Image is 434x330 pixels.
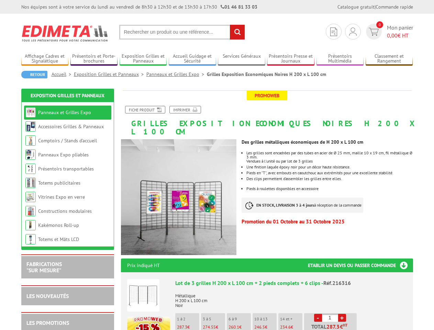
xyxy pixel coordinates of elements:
a: FABRICATIONS"Sur Mesure" [26,261,62,274]
input: rechercher [230,25,245,40]
span: 287.3 [177,324,187,330]
p: à réception de la commande [242,198,363,213]
a: Kakémonos Roll-up [38,222,79,228]
a: Présentoirs Multimédia [316,53,364,65]
a: Constructions modulaires [38,208,92,214]
a: Totems publicitaires [38,180,80,186]
p: Vendues à l'unité ou par lot de 3 grilles [246,159,413,163]
div: Lot de 3 grilles H 200 x L 100 cm + 2 pieds complets + 6 clips - [175,279,407,287]
strong: Des grilles métalliques économiques de H 200 x L 100 cm [242,139,363,145]
a: Présentoirs transportables [38,166,94,172]
a: Présentoirs et Porte-brochures [70,53,118,65]
img: Comptoirs / Stands d'accueil [25,135,36,146]
p: Des clips permettent d’assembler les grilles entre elles. [246,177,413,181]
img: Kakémonos Roll-up [25,220,36,230]
a: LES PROMOTIONS [26,319,69,326]
span: 246.5 [254,324,265,330]
a: Exposition Grilles et Panneaux [31,92,104,99]
img: devis rapide [330,27,337,36]
a: - [314,314,322,322]
span: € HT [387,32,413,40]
p: 10 à 13 [254,317,277,321]
img: Panneaux Expo pliables [25,150,36,160]
p: € [280,325,302,330]
a: Accessoires Grilles & Panneaux [38,123,104,130]
li: Pieds en "T", avec embouts en caoutchouc aux extrémités pour une excellente stabilité. [246,171,413,175]
p: Prix indiqué HT [127,258,160,272]
span: € [340,324,343,329]
p: Métallique H 200 x L 100 cm Noir [175,289,407,308]
p: Les grilles sont encadrées par des tubes en acier de Ø 25 mm, maille 10 x 19 cm, fil métallique Ø... [246,151,413,159]
input: Rechercher un produit ou une référence... [119,25,245,40]
a: Classement et Rangement [366,53,413,65]
a: Fiche produit [125,106,165,113]
p: 6 à 9 [229,317,251,321]
a: Accueil [52,71,74,77]
a: Panneaux Expo pliables [38,152,89,158]
li: Une finition laquée époxy noir pour un décor haute résistance. [246,165,413,169]
div: Nos équipes sont à votre service du lundi au vendredi de 8h30 à 12h30 et de 13h30 à 17h30 [21,3,257,10]
a: Totems et Mâts LCD [38,236,79,242]
span: 0,00 [387,32,398,39]
a: Exposition Grilles et Panneaux [74,71,146,77]
p: 1 à 2 [177,317,199,321]
a: Vitrines Expo en verre [38,194,85,200]
p: € [254,325,277,330]
p: € [203,325,225,330]
p: € [229,325,251,330]
a: + [338,314,346,322]
span: Promoweb [247,91,287,100]
span: 287.3 [326,324,340,329]
li: Pieds à roulettes disponibles en accessoire [246,187,413,191]
img: Panneaux et Grilles Expo [25,107,36,118]
a: Présentoirs Presse et Journaux [267,53,314,65]
img: devis rapide [349,27,357,36]
div: | [337,3,413,10]
sup: HT [343,323,347,328]
span: 0 [376,21,383,28]
p: Promotion du 01 Octobre au 31 Octobre 2025 [242,220,413,224]
a: Commande rapide [376,4,413,10]
img: Edimeta [21,21,109,46]
li: Grilles Exposition Economiques Noires H 200 x L 100 cm [207,71,326,78]
span: 234.6 [280,324,291,330]
a: Catalogue gratuit [337,4,375,10]
img: Présentoirs transportables [25,164,36,174]
h3: Etablir un devis ou passer commande [308,258,413,272]
span: Mon panier [387,24,413,40]
a: Panneaux et Grilles Expo [38,109,91,115]
img: devis rapide [369,28,379,36]
img: grilles_exposition_economiques_216316_216306_216016_216116.jpg [121,139,237,255]
a: Exposition Grilles et Panneaux [120,53,167,65]
a: Panneaux et Grilles Expo [146,71,207,77]
img: Totems et Mâts LCD [25,234,36,244]
img: Totems publicitaires [25,178,36,188]
span: 260.1 [229,324,239,330]
a: Accueil Guidage et Sécurité [169,53,216,65]
a: LES NOUVEAUTÉS [26,293,69,299]
img: Lot de 3 grilles H 200 x L 100 cm + 2 pieds complets + 6 clips [127,279,159,311]
a: Affichage Cadres et Signalétique [21,53,69,65]
a: devis rapide 0 Mon panier 0,00€ HT [364,24,413,40]
strong: 01 46 81 33 03 [221,4,257,10]
a: Services Généraux [218,53,265,65]
a: Retour [21,71,47,78]
a: Comptoirs / Stands d'accueil [38,137,97,144]
p: € [177,325,199,330]
img: Constructions modulaires [25,206,36,216]
strong: EN STOCK, LIVRAISON 3 à 4 jours [256,202,314,208]
p: 3 à 5 [203,317,225,321]
a: Imprimer [169,106,201,113]
span: Réf.216316 [323,279,351,286]
span: 274.55 [203,324,216,330]
p: 14 et + [280,317,302,321]
img: Vitrines Expo en verre [25,192,36,202]
img: Accessoires Grilles & Panneaux [25,121,36,132]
